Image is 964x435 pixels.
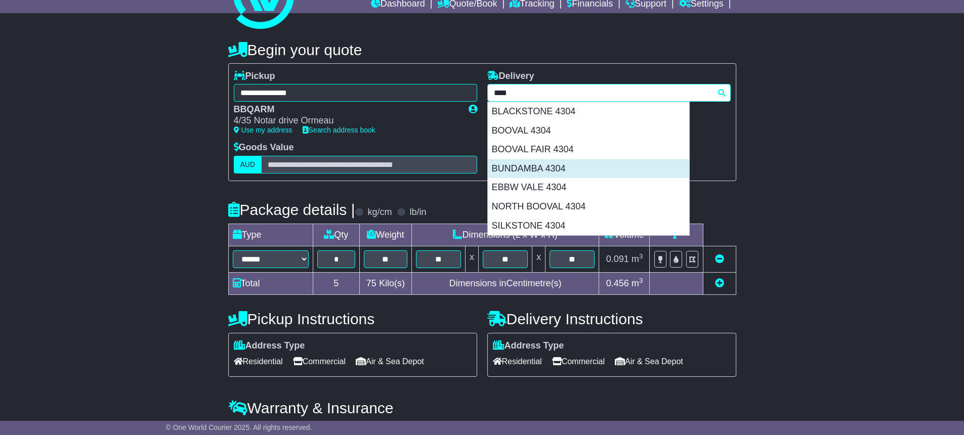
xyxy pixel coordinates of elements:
[532,246,546,272] td: x
[487,311,736,327] h4: Delivery Instructions
[228,41,736,58] h4: Begin your quote
[234,104,458,115] div: BBQARM
[488,216,689,236] div: SILKSTONE 4304
[488,159,689,179] div: BUNDAMBA 4304
[228,224,313,246] td: Type
[487,71,534,82] label: Delivery
[493,354,542,369] span: Residential
[488,121,689,141] div: BOOVAL 4304
[632,278,643,288] span: m
[360,224,412,246] td: Weight
[303,126,375,134] a: Search address book
[411,224,599,246] td: Dimensions (L x W x H)
[293,354,346,369] span: Commercial
[411,272,599,294] td: Dimensions in Centimetre(s)
[367,207,392,218] label: kg/cm
[234,354,283,369] span: Residential
[488,140,689,159] div: BOOVAL FAIR 4304
[228,311,477,327] h4: Pickup Instructions
[228,201,355,218] h4: Package details |
[639,252,643,260] sup: 3
[234,71,275,82] label: Pickup
[234,156,262,173] label: AUD
[465,246,478,272] td: x
[234,126,292,134] a: Use my address
[632,254,643,264] span: m
[360,272,412,294] td: Kilo(s)
[356,354,424,369] span: Air & Sea Depot
[488,197,689,216] div: NORTH BOOVAL 4304
[715,278,724,288] a: Add new item
[228,272,313,294] td: Total
[715,254,724,264] a: Remove this item
[166,423,312,431] span: © One World Courier 2025. All rights reserved.
[606,278,629,288] span: 0.456
[313,272,360,294] td: 5
[313,224,360,246] td: Qty
[606,254,629,264] span: 0.091
[234,115,458,126] div: 4/35 Notar drive Ormeau
[488,178,689,197] div: EBBW VALE 4304
[488,102,689,121] div: BLACKSTONE 4304
[615,354,683,369] span: Air & Sea Depot
[366,278,376,288] span: 75
[552,354,605,369] span: Commercial
[234,142,294,153] label: Goods Value
[228,400,736,416] h4: Warranty & Insurance
[234,340,305,352] label: Address Type
[639,277,643,284] sup: 3
[409,207,426,218] label: lb/in
[493,340,564,352] label: Address Type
